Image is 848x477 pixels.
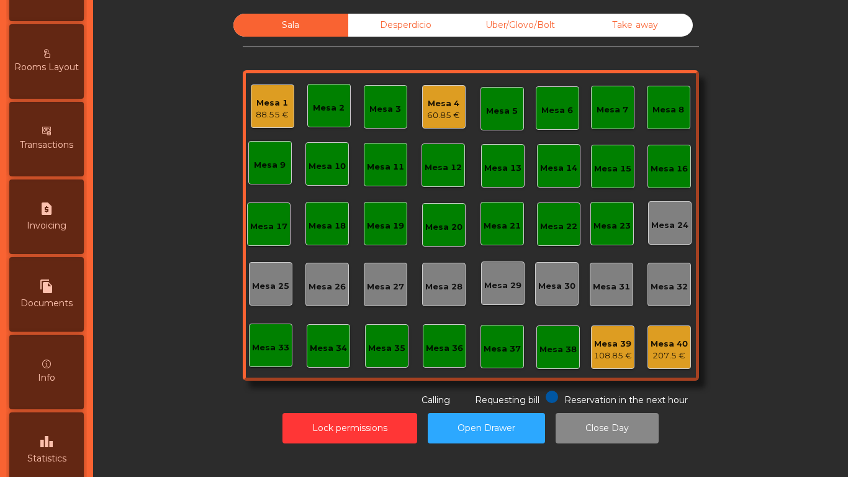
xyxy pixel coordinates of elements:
[369,103,401,116] div: Mesa 3
[27,452,66,465] span: Statistics
[256,97,289,109] div: Mesa 1
[484,343,521,355] div: Mesa 37
[593,281,630,293] div: Mesa 31
[367,281,404,293] div: Mesa 27
[309,160,346,173] div: Mesa 10
[651,338,688,350] div: Mesa 40
[27,219,66,232] span: Invoicing
[428,413,545,443] button: Open Drawer
[593,338,632,350] div: Mesa 39
[651,219,688,232] div: Mesa 24
[597,104,628,116] div: Mesa 7
[425,281,462,293] div: Mesa 28
[539,343,577,356] div: Mesa 38
[564,394,688,406] span: Reservation in the next hour
[254,159,286,171] div: Mesa 9
[475,394,539,406] span: Requesting bill
[38,371,55,384] span: Info
[651,350,688,362] div: 207.5 €
[484,162,521,175] div: Mesa 13
[252,280,289,293] div: Mesa 25
[425,221,462,234] div: Mesa 20
[578,14,693,37] div: Take away
[313,102,345,114] div: Mesa 2
[427,109,460,122] div: 60.85 €
[593,350,632,362] div: 108.85 €
[39,279,54,294] i: file_copy
[309,220,346,232] div: Mesa 18
[651,281,688,293] div: Mesa 32
[426,342,463,355] div: Mesa 36
[282,413,417,443] button: Lock permissions
[233,14,348,37] div: Sala
[20,297,73,310] span: Documents
[538,280,575,293] div: Mesa 30
[652,104,684,116] div: Mesa 8
[484,220,521,232] div: Mesa 21
[540,162,577,175] div: Mesa 14
[594,163,631,175] div: Mesa 15
[256,109,289,121] div: 88.55 €
[422,394,450,406] span: Calling
[463,14,578,37] div: Uber/Glovo/Bolt
[593,220,631,232] div: Mesa 23
[39,434,54,449] i: leaderboard
[252,342,289,354] div: Mesa 33
[39,201,54,216] i: request_page
[541,104,573,117] div: Mesa 6
[367,161,404,173] div: Mesa 11
[20,139,73,152] span: Transactions
[484,279,521,292] div: Mesa 29
[348,14,463,37] div: Desperdicio
[486,105,518,117] div: Mesa 5
[427,98,460,110] div: Mesa 4
[556,413,659,443] button: Close Day
[250,220,287,233] div: Mesa 17
[651,163,688,175] div: Mesa 16
[425,161,462,174] div: Mesa 12
[14,61,79,74] span: Rooms Layout
[309,281,346,293] div: Mesa 26
[368,342,405,355] div: Mesa 35
[310,342,347,355] div: Mesa 34
[367,220,404,232] div: Mesa 19
[540,220,577,233] div: Mesa 22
